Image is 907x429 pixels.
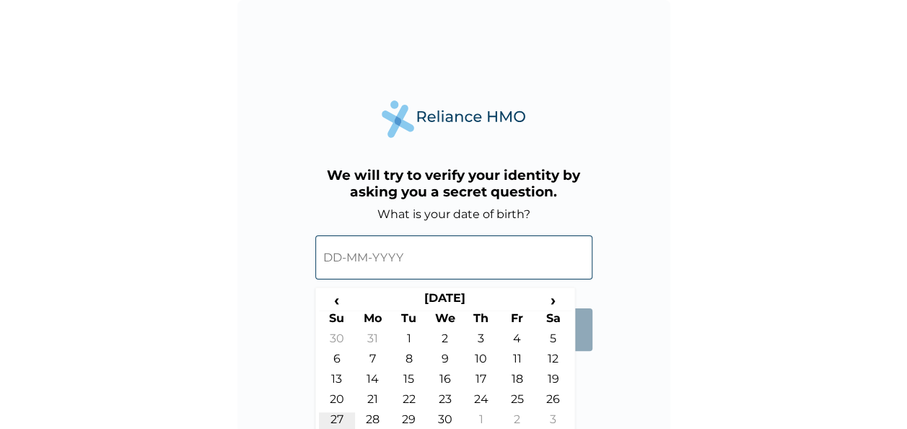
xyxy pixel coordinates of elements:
[319,331,355,352] td: 30
[463,392,499,412] td: 24
[427,352,463,372] td: 9
[535,352,571,372] td: 12
[355,291,535,311] th: [DATE]
[319,311,355,331] th: Su
[427,311,463,331] th: We
[427,372,463,392] td: 16
[463,331,499,352] td: 3
[319,372,355,392] td: 13
[499,352,535,372] td: 11
[535,311,571,331] th: Sa
[463,372,499,392] td: 17
[391,311,427,331] th: Tu
[499,372,535,392] td: 18
[535,291,571,309] span: ›
[499,311,535,331] th: Fr
[315,235,592,279] input: DD-MM-YYYY
[463,311,499,331] th: Th
[535,372,571,392] td: 19
[319,392,355,412] td: 20
[355,331,391,352] td: 31
[499,392,535,412] td: 25
[499,331,535,352] td: 4
[319,352,355,372] td: 6
[427,331,463,352] td: 2
[377,207,530,221] label: What is your date of birth?
[391,372,427,392] td: 15
[391,392,427,412] td: 22
[319,291,355,309] span: ‹
[535,331,571,352] td: 5
[463,352,499,372] td: 10
[391,352,427,372] td: 8
[382,100,526,137] img: Reliance Health's Logo
[355,311,391,331] th: Mo
[427,392,463,412] td: 23
[355,352,391,372] td: 7
[355,392,391,412] td: 21
[391,331,427,352] td: 1
[535,392,571,412] td: 26
[315,167,592,200] h3: We will try to verify your identity by asking you a secret question.
[355,372,391,392] td: 14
